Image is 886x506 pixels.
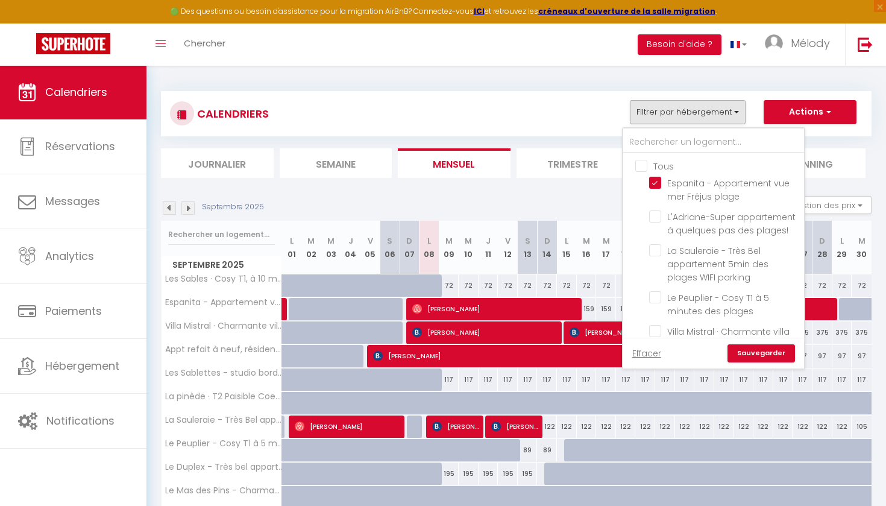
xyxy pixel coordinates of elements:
div: 117 [773,368,793,391]
span: Le Peuplier - Cosy T1 à 5 minutes des plages [163,439,284,448]
span: Messages [45,194,100,209]
img: ... [765,34,783,52]
th: 06 [380,221,400,274]
span: La pinède · T2 Paisible Coeur de Pinède/ Piscine/Tennis/Clim [163,392,284,401]
li: Semaine [280,148,392,178]
div: 117 [557,368,577,391]
div: 195 [459,463,479,485]
div: 117 [832,368,852,391]
span: Chercher [184,37,225,49]
div: 72 [577,274,597,297]
div: 117 [479,368,498,391]
li: Trimestre [517,148,629,178]
span: Septembre 2025 [162,256,281,274]
div: 117 [596,368,616,391]
div: 117 [675,368,695,391]
div: 117 [655,368,675,391]
div: 122 [812,416,832,438]
button: Besoin d'aide ? [638,34,721,55]
abbr: M [583,235,590,247]
th: 28 [812,221,832,274]
abbr: L [840,235,844,247]
div: 117 [577,368,597,391]
div: 122 [675,416,695,438]
span: Le Peuplier - Cosy T1 à 5 minutes des plages [667,292,769,317]
abbr: D [406,235,412,247]
div: Filtrer par hébergement [622,127,805,370]
div: 195 [439,463,459,485]
abbr: M [603,235,610,247]
span: [PERSON_NAME] [491,415,538,438]
div: 122 [557,416,577,438]
a: créneaux d'ouverture de la salle migration [538,6,715,16]
span: La Sauleraie - Très Bel appartement 5min des plages WIFI parking [667,245,768,283]
div: 195 [498,463,518,485]
th: 07 [400,221,419,274]
div: 89 [518,439,538,461]
div: 117 [459,368,479,391]
div: 72 [557,274,577,297]
th: 01 [282,221,302,274]
th: 15 [557,221,577,274]
input: Rechercher un logement... [168,224,275,245]
span: Espanita - Appartement vue mer Fréjus plage [667,177,790,203]
div: 72 [479,274,498,297]
abbr: S [387,235,392,247]
th: 02 [301,221,321,274]
div: 159 [577,298,597,320]
div: 122 [537,416,557,438]
div: 122 [635,416,655,438]
div: 72 [498,274,518,297]
div: 195 [479,463,498,485]
abbr: D [544,235,550,247]
h3: CALENDRIERS [194,100,269,127]
img: logout [858,37,873,52]
span: Calendriers [45,84,107,100]
abbr: V [368,235,373,247]
div: 72 [596,274,616,297]
span: [PERSON_NAME] [412,321,558,344]
div: 375 [812,321,832,344]
abbr: J [348,235,353,247]
div: 97 [832,345,852,367]
th: 18 [616,221,636,274]
div: 117 [812,368,832,391]
span: Appt refait à neuf, résidence calme, proche plages [163,345,284,354]
span: Réservations [45,139,115,154]
span: Mélody [791,36,830,51]
abbr: S [525,235,530,247]
a: ICI [474,6,485,16]
a: Sauvegarder [727,344,795,362]
div: 117 [498,368,518,391]
th: 04 [341,221,360,274]
img: Super Booking [36,33,110,54]
div: 117 [518,368,538,391]
div: 117 [734,368,754,391]
th: 10 [459,221,479,274]
th: 17 [596,221,616,274]
span: [PERSON_NAME] [373,344,638,367]
span: Espanita - Appartement vue mer Fréjus plage [163,298,284,307]
div: 72 [852,274,872,297]
th: 30 [852,221,872,274]
abbr: M [327,235,335,247]
div: 117 [714,368,734,391]
th: 12 [498,221,518,274]
div: 117 [753,368,773,391]
abbr: M [858,235,866,247]
div: 122 [734,416,754,438]
span: Villa Mistral · Charmante villa VUE MER avec Piscine [163,321,284,330]
abbr: D [819,235,825,247]
div: 122 [694,416,714,438]
div: 117 [635,368,655,391]
div: 375 [832,321,852,344]
th: 08 [419,221,439,274]
span: Hébergement [45,358,119,373]
span: Les Sablettes - studio bord de mer / Wifi / Clim [163,368,284,378]
div: 122 [655,416,675,438]
div: 72 [439,274,459,297]
a: Chercher [175,24,234,66]
abbr: M [465,235,472,247]
div: 72 [616,274,636,297]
